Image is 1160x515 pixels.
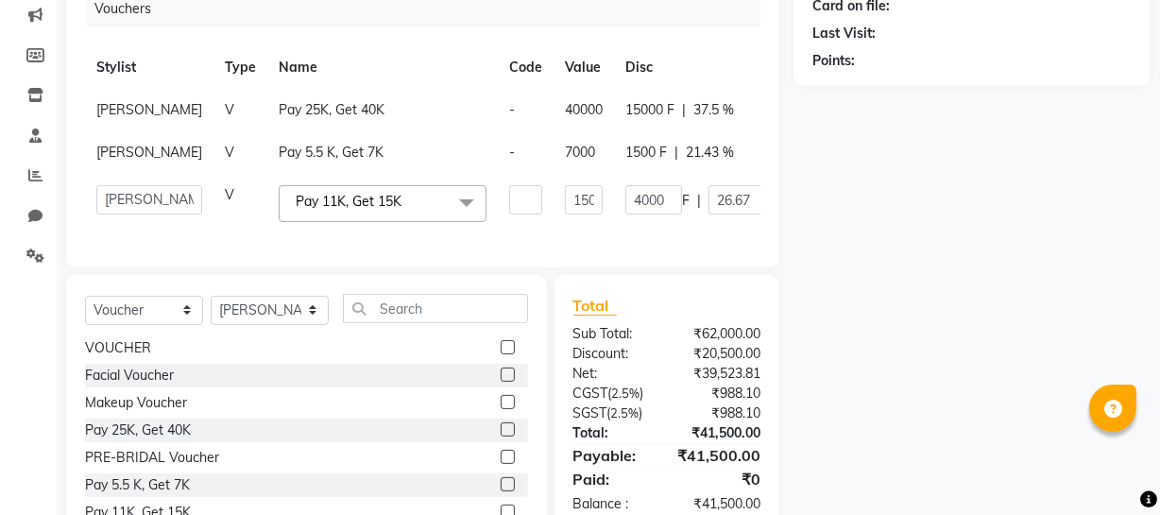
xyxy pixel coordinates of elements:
[559,403,667,423] div: ( )
[559,344,667,364] div: Discount:
[509,144,515,161] span: -
[96,101,202,118] span: [PERSON_NAME]
[85,26,213,89] th: Stylist
[401,193,410,210] a: x
[611,405,640,421] span: 2.5%
[625,143,667,163] span: 1500 F
[573,296,617,316] span: Total
[667,423,775,443] div: ₹41,500.00
[697,191,701,211] span: |
[559,423,667,443] div: Total:
[554,26,614,89] th: Value
[213,26,267,89] th: Type
[565,101,603,118] span: 40000
[343,294,528,323] input: Search
[559,468,667,490] div: Paid:
[85,393,187,413] div: Makeup Voucher
[296,193,401,210] span: Pay 11K, Get 15K
[565,144,595,161] span: 7000
[213,131,267,174] td: V
[667,403,775,423] div: ₹988.10
[612,386,640,401] span: 2.5%
[573,385,608,402] span: CGST
[663,444,775,467] div: ₹41,500.00
[559,364,667,384] div: Net:
[85,421,191,440] div: Pay 25K, Get 40K
[213,89,267,131] td: V
[667,364,775,384] div: ₹39,523.81
[667,384,775,403] div: ₹988.10
[213,174,267,233] td: V
[267,26,498,89] th: Name
[682,100,686,120] span: |
[559,494,667,514] div: Balance :
[85,475,190,495] div: Pay 5.5 K, Get 7K
[693,100,734,120] span: 37.5 %
[85,448,219,468] div: PRE-BRIDAL Voucher
[85,338,151,358] div: VOUCHER
[674,143,678,163] span: |
[573,404,607,421] span: SGST
[686,143,734,163] span: 21.43 %
[812,51,855,71] div: Points:
[667,494,775,514] div: ₹41,500.00
[667,468,775,490] div: ₹0
[812,24,876,43] div: Last Visit:
[625,100,674,120] span: 15000 F
[667,344,775,364] div: ₹20,500.00
[614,26,788,89] th: Disc
[682,191,690,211] span: F
[509,101,515,118] span: -
[667,324,775,344] div: ₹62,000.00
[498,26,554,89] th: Code
[96,144,202,161] span: [PERSON_NAME]
[559,324,667,344] div: Sub Total:
[559,384,667,403] div: ( )
[279,101,384,118] span: Pay 25K, Get 40K
[559,444,664,467] div: Payable:
[279,144,384,161] span: Pay 5.5 K, Get 7K
[85,366,174,386] div: Facial Voucher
